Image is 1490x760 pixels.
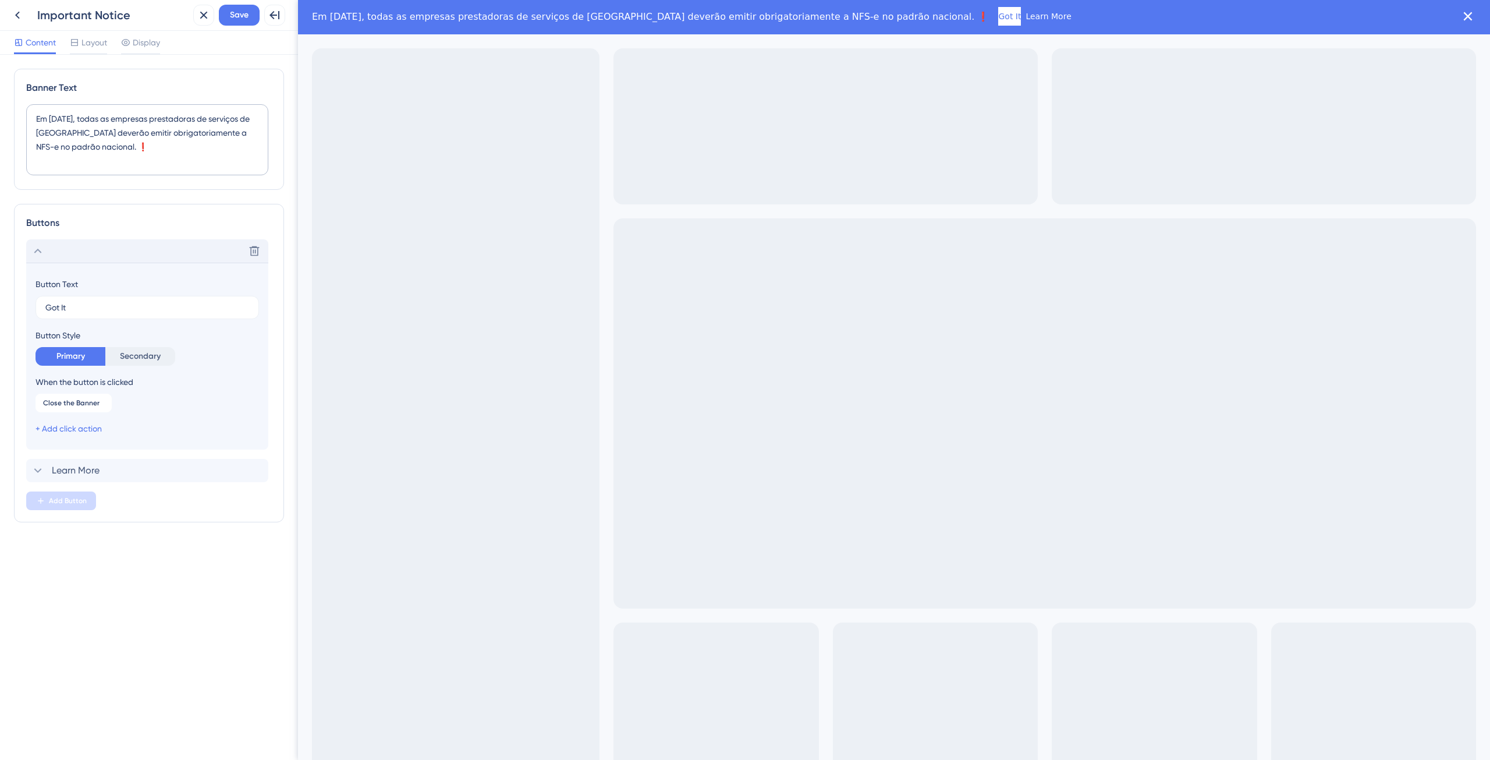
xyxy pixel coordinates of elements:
[36,375,259,389] div: When the button is clicked
[81,36,107,50] span: Layout
[43,398,100,408] span: Close the Banner
[36,347,105,366] button: Primary
[728,7,773,26] button: Learn More
[219,5,260,26] button: Save
[700,7,723,26] button: Got It
[36,277,78,291] div: Button Text
[1162,8,1178,24] button: Close banner
[26,81,272,95] div: Banner Text
[230,8,249,22] span: Save
[52,464,100,478] span: Learn More
[133,36,160,50] span: Display
[45,301,249,314] input: Type the value
[105,347,175,366] button: Secondary
[36,424,102,433] a: + Add click action
[36,328,259,342] div: Button Style
[37,7,189,23] div: Important Notice
[26,104,268,175] textarea: Em [DATE], todas as empresas prestadoras de serviços de [GEOGRAPHIC_DATA] deverão emitir obrigato...
[26,216,272,230] div: Buttons
[26,36,56,50] span: Content
[49,496,87,506] span: Add Button
[26,492,96,510] button: Add Button
[14,11,691,22] span: Em [DATE], todas as empresas prestadoras de serviços de [GEOGRAPHIC_DATA] deverão emitir obrigato...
